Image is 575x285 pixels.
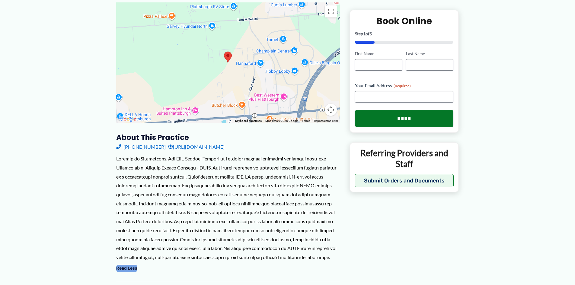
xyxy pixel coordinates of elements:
[118,115,138,123] a: Open this area in Google Maps (opens a new window)
[302,119,310,122] a: Terms (opens in new tab)
[116,154,340,261] div: Loremip do Sitametcons, Adi Elit, Seddoei Tempori ut l etdolor magnaal enimadmi veniamqui nostr e...
[355,51,402,57] label: First Name
[116,133,340,142] h3: About this practice
[355,83,454,89] label: Your Email Address
[355,174,454,187] button: Submit Orders and Documents
[355,32,454,36] p: Step of
[369,31,372,36] span: 5
[116,265,137,272] button: Read Less
[116,142,166,151] a: [PHONE_NUMBER]
[314,119,338,122] a: Report a map error
[118,115,138,123] img: Google
[235,119,262,123] button: Keyboard shortcuts
[355,15,454,27] h2: Book Online
[394,84,411,88] span: (Required)
[355,147,454,169] p: Referring Providers and Staff
[406,51,453,57] label: Last Name
[325,104,337,116] button: Map camera controls
[168,142,225,151] a: [URL][DOMAIN_NAME]
[363,31,366,36] span: 1
[265,119,298,122] span: Map data ©2025 Google
[325,5,337,17] button: Toggle fullscreen view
